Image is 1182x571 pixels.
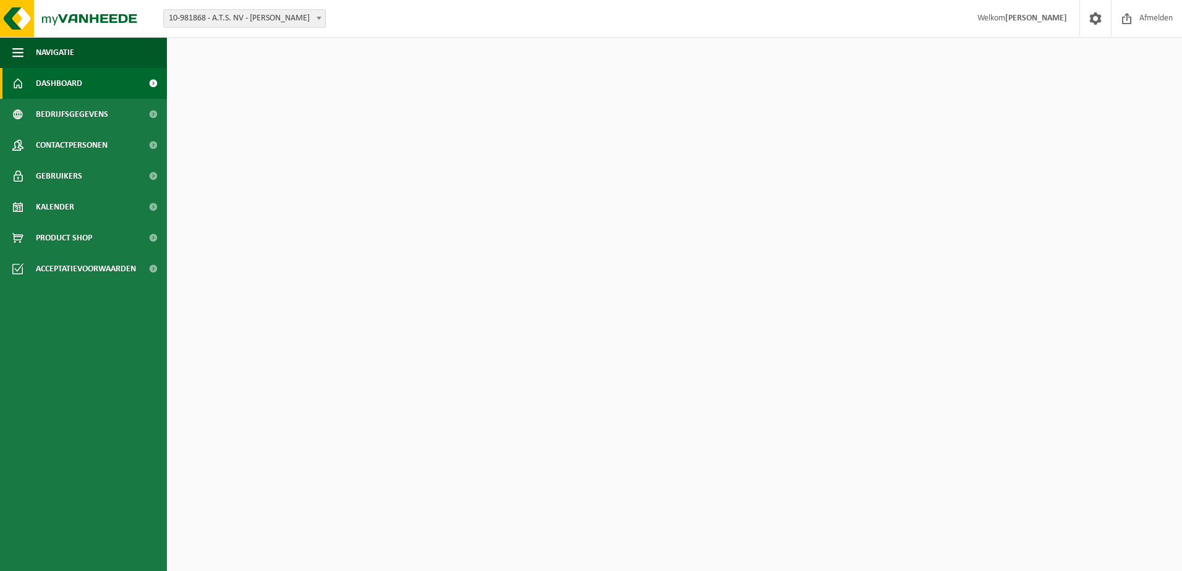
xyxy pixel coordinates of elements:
[36,68,82,99] span: Dashboard
[36,99,108,130] span: Bedrijfsgegevens
[1005,14,1067,23] strong: [PERSON_NAME]
[36,192,74,222] span: Kalender
[36,37,74,68] span: Navigatie
[36,222,92,253] span: Product Shop
[36,130,108,161] span: Contactpersonen
[36,253,136,284] span: Acceptatievoorwaarden
[36,161,82,192] span: Gebruikers
[163,9,326,28] span: 10-981868 - A.T.S. NV - HAMME - HAMME
[164,10,325,27] span: 10-981868 - A.T.S. NV - HAMME - HAMME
